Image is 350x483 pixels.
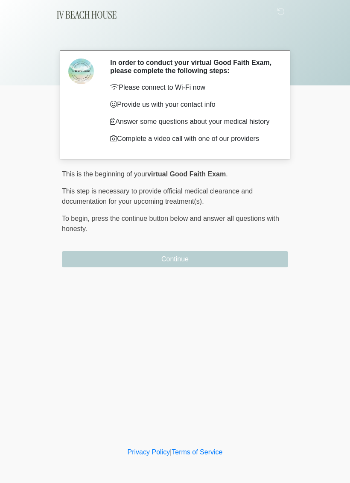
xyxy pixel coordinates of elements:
[110,59,275,75] h2: In order to conduct your virtual Good Faith Exam, please complete the following steps:
[172,448,222,456] a: Terms of Service
[62,215,279,232] span: press the continue button below and answer all questions with honesty.
[68,59,94,84] img: Agent Avatar
[110,100,275,110] p: Provide us with your contact info
[62,170,147,178] span: This is the beginning of your
[53,6,120,23] img: IV Beach House Logo
[62,251,288,267] button: Continue
[128,448,170,456] a: Privacy Policy
[110,134,275,144] p: Complete a video call with one of our providers
[55,31,295,47] h1: ‎ ‎ ‎ ‎
[226,170,227,178] span: .
[110,82,275,93] p: Please connect to Wi-Fi now
[62,187,253,205] span: This step is necessary to provide official medical clearance and documentation for your upcoming ...
[147,170,226,178] strong: virtual Good Faith Exam
[110,117,275,127] p: Answer some questions about your medical history
[170,448,172,456] a: |
[62,215,91,222] span: To begin,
